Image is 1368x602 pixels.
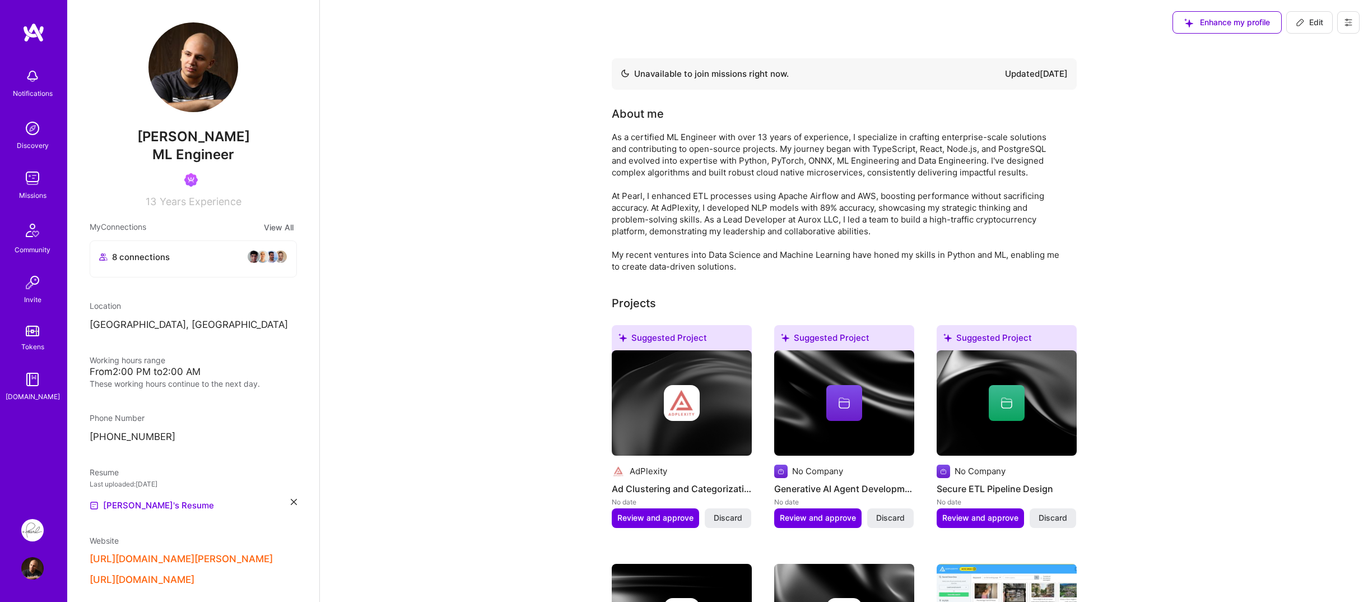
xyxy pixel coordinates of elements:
span: [PERSON_NAME] [90,128,297,145]
div: Community [15,244,50,256]
img: avatar [265,250,278,263]
p: [PHONE_NUMBER] [90,430,297,444]
img: avatar [256,250,269,263]
div: [DOMAIN_NAME] [6,391,60,402]
button: Discard [1030,508,1076,527]
img: cover [937,350,1077,456]
img: guide book [21,368,44,391]
button: 8 connectionsavataravataravataravatar [90,240,297,277]
div: AdPlexity [630,465,667,477]
div: Location [90,300,297,312]
a: Pearl: ML Engineering Team [18,519,46,541]
span: 13 [146,196,156,207]
img: Pearl: ML Engineering Team [21,519,44,541]
div: Last uploaded: [DATE] [90,478,297,490]
div: No date [774,496,914,508]
div: Tokens [21,341,44,353]
div: No Company [955,465,1006,477]
img: cover [612,350,752,456]
div: These working hours continue to the next day. [90,378,297,390]
button: [URL][DOMAIN_NAME] [90,574,194,586]
span: Working hours range [90,355,165,365]
span: Discard [1039,512,1067,524]
i: icon SuggestedTeams [781,334,789,342]
img: bell [21,65,44,87]
span: ML Engineer [152,146,234,163]
i: icon SuggestedTeams [943,334,952,342]
button: Review and approve [937,508,1024,527]
span: My Connections [90,221,146,234]
div: From 2:00 PM to 2:00 AM [90,366,297,378]
div: Notifications [13,87,53,99]
div: Suggested Project [774,325,914,355]
span: Website [90,536,119,545]
div: Projects [612,295,656,312]
span: Discard [876,512,905,524]
button: View All [260,221,297,234]
div: Suggested Project [612,325,752,355]
div: Suggested Project [937,325,1077,355]
p: [GEOGRAPHIC_DATA], [GEOGRAPHIC_DATA] [90,318,297,332]
div: As a certified ML Engineer with over 13 years of experience, I specialize in crafting enterprise-... [612,131,1060,272]
img: tokens [26,326,39,336]
i: icon SuggestedTeams [1184,18,1193,27]
div: About me [612,105,664,122]
i: icon SuggestedTeams [618,334,627,342]
span: Discard [714,512,742,524]
div: Missions [19,189,46,201]
h4: Generative AI Agent Development [774,481,914,496]
img: avatar [247,250,260,263]
img: Company logo [774,465,788,478]
img: User Avatar [21,557,44,580]
span: Years Experience [160,196,241,207]
div: Updated [DATE] [1005,67,1068,81]
button: Edit [1286,11,1333,34]
button: Review and approve [774,508,862,527]
img: discovery [21,117,44,140]
span: Review and approve [780,512,856,524]
i: icon Collaborator [99,253,108,261]
img: Company logo [937,465,950,478]
img: logo [22,22,45,43]
img: Been on Mission [184,173,198,187]
span: Review and approve [617,512,694,524]
img: cover [774,350,914,456]
span: 8 connections [112,251,170,263]
span: Enhance my profile [1184,17,1270,28]
div: No Company [792,465,843,477]
img: Resume [90,501,99,510]
img: Availability [621,69,630,78]
div: Invite [24,294,41,305]
div: No date [937,496,1077,508]
button: Discard [705,508,751,527]
span: Resume [90,467,119,477]
span: Phone Number [90,413,145,423]
button: Review and approve [612,508,699,527]
img: Company logo [612,465,625,478]
div: Discovery [17,140,49,151]
div: No date [612,496,752,508]
a: User Avatar [18,557,46,580]
i: icon Close [291,499,297,505]
img: teamwork [21,167,44,189]
h4: Ad Clustering and Categorization [612,481,752,496]
button: Discard [867,508,914,527]
div: Unavailable to join missions right now. [621,67,789,81]
img: Company logo [664,385,700,421]
button: Enhance my profile [1172,11,1282,34]
img: Community [19,217,46,244]
button: [URL][DOMAIN_NAME][PERSON_NAME] [90,553,273,565]
a: [PERSON_NAME]'s Resume [90,499,214,512]
img: Invite [21,271,44,294]
img: avatar [274,250,287,263]
span: Review and approve [942,512,1018,524]
img: User Avatar [148,22,238,112]
h4: Secure ETL Pipeline Design [937,481,1077,496]
span: Edit [1296,17,1323,28]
